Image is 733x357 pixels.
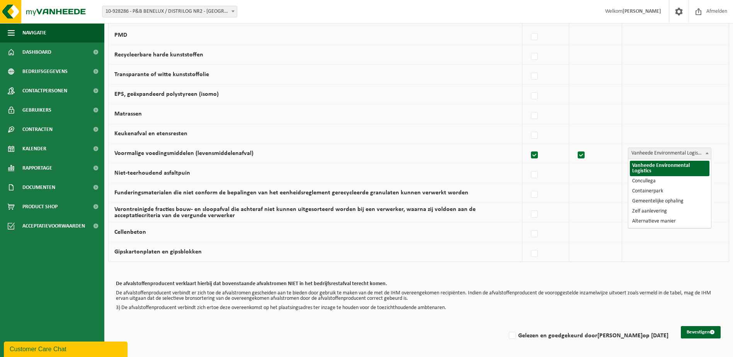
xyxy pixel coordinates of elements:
label: Keukenafval en etensresten [114,131,187,137]
li: Gemeentelijke ophaling [630,196,709,206]
span: Vanheede Environmental Logistics [628,148,711,159]
li: Zelf aanlevering [630,206,709,216]
p: De afvalstoffenproducent verbindt er zich toe de afvalstromen gescheiden aan te bieden door gebru... [116,291,721,301]
label: Verontreinigde fracties bouw- en sloopafval die achteraf niet kunnen uitgesorteerd worden bij een... [114,206,476,219]
span: Documenten [22,178,55,197]
strong: [PERSON_NAME] [622,8,661,14]
li: Containerpark [630,186,709,196]
span: Gebruikers [22,100,51,120]
span: Vanheede Environmental Logistics [628,148,711,159]
label: Gelezen en goedgekeurd door op [DATE] [507,330,668,342]
span: Contracten [22,120,53,139]
label: Voormalige voedingsmiddelen (levensmiddelenafval) [114,150,253,156]
label: Matrassen [114,111,142,117]
span: 10-928286 - P&B BENELUX / DISTRILOG NR2 - LONDERZEEL [102,6,237,17]
label: Niet-teerhoudend asfaltpuin [114,170,190,176]
p: 3) De afvalstoffenproducent verbindt zich ertoe deze overeenkomst op het plaatsingsadres ter inza... [116,305,721,311]
span: Bedrijfsgegevens [22,62,68,81]
button: Bevestigen [681,326,721,338]
label: Transparante of witte kunststoffolie [114,71,209,78]
iframe: chat widget [4,340,129,357]
span: Dashboard [22,42,51,62]
label: Funderingsmaterialen die niet conform de bepalingen van het eenheidsreglement gerecycleerde granu... [114,190,468,196]
label: PMD [114,32,127,38]
strong: [PERSON_NAME] [597,333,643,339]
label: Recycleerbare harde kunststoffen [114,52,203,58]
span: Kalender [22,139,46,158]
li: Vanheede Environmental Logistics [630,161,709,176]
span: Contactpersonen [22,81,67,100]
span: Rapportage [22,158,52,178]
span: Navigatie [22,23,46,42]
span: Acceptatievoorwaarden [22,216,85,236]
label: Cellenbeton [114,229,146,235]
label: EPS, geëxpandeerd polystyreen (isomo) [114,91,219,97]
li: Concullega [630,176,709,186]
b: De afvalstoffenproducent verklaart hierbij dat bovenstaande afvalstromen NIET in het bedrijfsrest... [116,281,387,287]
label: Gipskartonplaten en gipsblokken [114,249,202,255]
span: Product Shop [22,197,58,216]
li: Alternatieve manier [630,216,709,226]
